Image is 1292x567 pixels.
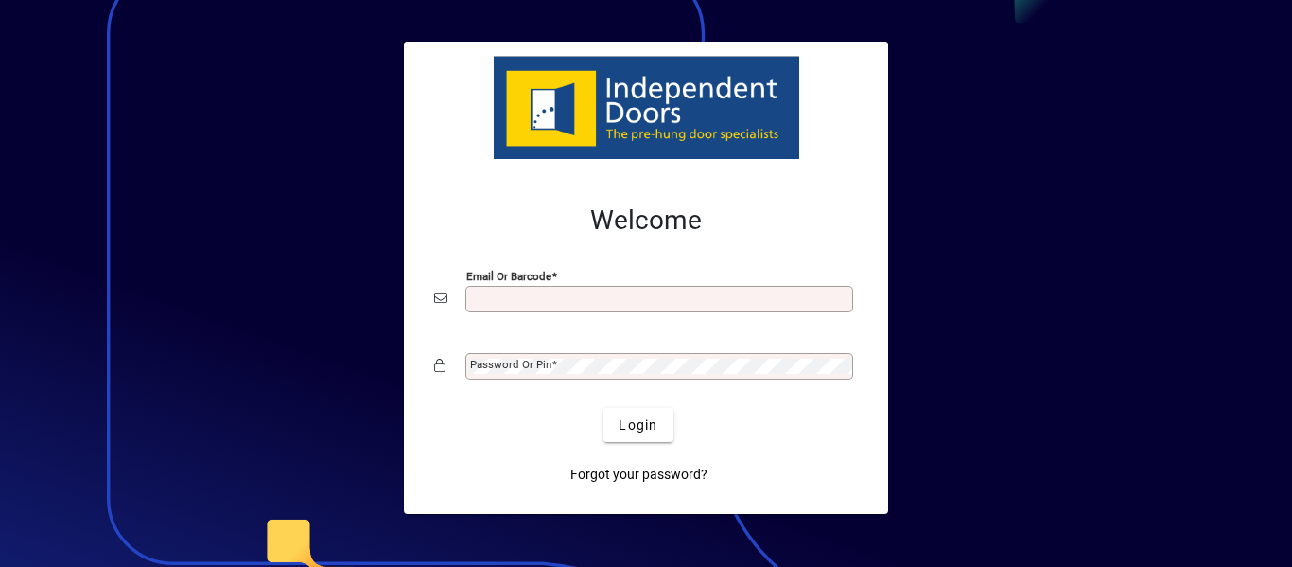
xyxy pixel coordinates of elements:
[570,465,707,485] span: Forgot your password?
[619,416,657,435] span: Login
[470,358,551,371] mat-label: Password or Pin
[466,270,551,283] mat-label: Email or Barcode
[563,457,715,491] a: Forgot your password?
[434,204,858,237] h2: Welcome
[603,408,672,442] button: Login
